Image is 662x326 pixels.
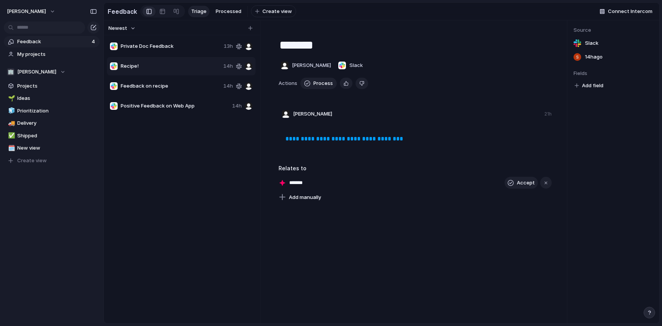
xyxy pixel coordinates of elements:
[276,192,324,203] button: Add manually
[8,94,13,103] div: 🌱
[7,144,15,152] button: 🗓️
[17,144,97,152] span: New view
[17,95,97,102] span: Ideas
[188,6,210,17] a: Triage
[356,78,368,89] button: Delete
[17,68,56,76] span: [PERSON_NAME]
[108,24,127,32] span: Newest
[574,81,605,91] button: Add field
[517,179,535,187] span: Accept
[7,95,15,102] button: 🌱
[585,39,598,47] span: Slack
[223,82,233,90] span: 14h
[4,117,100,129] a: 🚚Delivery
[121,102,229,110] span: Positive Feedback on Web App
[349,62,363,69] span: Slack
[224,42,233,50] span: 13h
[4,130,100,142] a: ✅Shipped
[608,8,652,15] span: Connect Intercom
[8,144,13,153] div: 🗓️
[262,8,292,15] span: Create view
[223,62,233,70] span: 14h
[4,49,100,60] a: My projects
[505,177,538,189] button: Accept
[17,132,97,140] span: Shipped
[7,132,15,140] button: ✅
[336,59,365,72] button: Slack
[216,8,241,15] span: Processed
[293,110,332,118] span: [PERSON_NAME]
[574,26,653,34] span: Source
[121,62,220,70] span: Recipe!
[17,82,97,90] span: Projects
[17,119,97,127] span: Delivery
[4,66,100,78] button: 🏢[PERSON_NAME]
[121,42,221,50] span: Private Doc Feedback
[582,82,603,90] span: Add field
[7,119,15,127] button: 🚚
[596,6,655,17] button: Connect Intercom
[17,107,97,115] span: Prioritization
[7,8,46,15] span: [PERSON_NAME]
[585,53,603,61] span: 14h ago
[4,80,100,92] a: Projects
[4,93,100,104] a: 🌱Ideas
[17,38,89,46] span: Feedback
[8,131,13,140] div: ✅
[8,106,13,115] div: 🧊
[4,142,100,154] a: 🗓️New view
[121,82,220,90] span: Feedback on recipe
[7,107,15,115] button: 🧊
[574,70,653,77] span: Fields
[232,102,242,110] span: 14h
[279,80,297,87] span: Actions
[17,51,97,58] span: My projects
[4,155,100,166] button: Create view
[92,38,97,46] span: 4
[107,23,137,33] button: Newest
[289,194,321,201] span: Add manually
[4,105,100,117] a: 🧊Prioritization
[292,62,331,69] span: [PERSON_NAME]
[574,38,653,49] a: Slack
[251,5,296,18] button: Create view
[279,164,552,172] h3: Relates to
[8,119,13,128] div: 🚚
[191,8,206,15] span: Triage
[544,111,552,117] div: 21h
[313,80,333,87] span: Process
[213,6,244,17] a: Processed
[4,36,100,47] a: Feedback4
[3,5,59,18] button: [PERSON_NAME]
[300,78,337,89] button: Process
[108,7,137,16] h2: Feedback
[7,68,15,76] div: 🏢
[17,157,47,165] span: Create view
[279,59,333,72] button: [PERSON_NAME]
